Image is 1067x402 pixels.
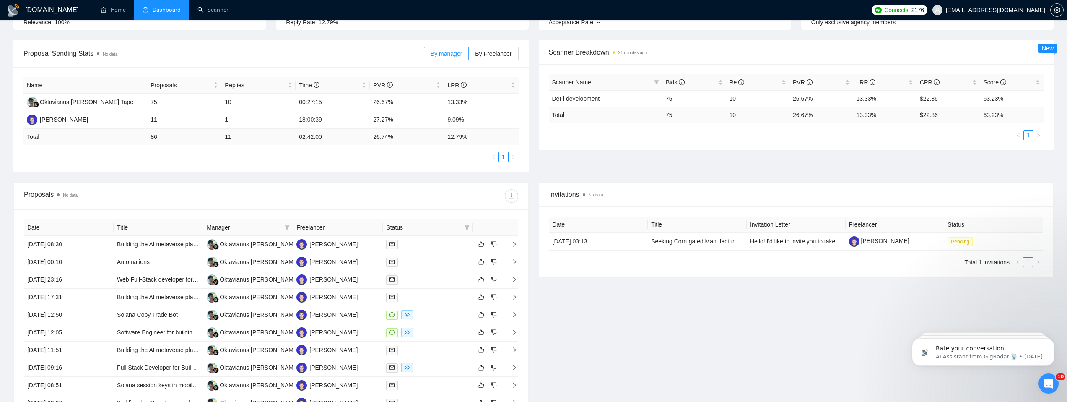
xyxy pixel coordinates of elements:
[207,257,217,267] img: OO
[213,332,219,338] img: gigradar-bm.png
[309,275,358,284] div: [PERSON_NAME]
[1033,257,1043,267] li: Next Page
[511,154,516,159] span: right
[552,95,600,102] a: DeFi development
[505,241,517,247] span: right
[197,6,228,13] a: searchScanner
[296,258,358,265] a: MV[PERSON_NAME]
[853,90,917,107] td: 13.33%
[465,225,470,230] span: filter
[935,7,940,13] span: user
[117,347,310,353] a: Building the AI metaverse platform (Web3, Python, Blockchain technology)
[220,381,313,390] div: Oktavianus [PERSON_NAME] Tape
[666,79,685,86] span: Bids
[1023,258,1033,267] a: 1
[27,116,88,123] a: MV[PERSON_NAME]
[213,244,219,250] img: gigradar-bm.png
[296,257,307,267] img: MV
[207,310,217,320] img: OO
[478,382,484,389] span: like
[884,5,909,15] span: Connects:
[857,79,876,86] span: LRR
[549,47,1044,57] span: Scanner Breakdown
[207,364,313,371] a: OOOktavianus [PERSON_NAME] Tape
[296,239,307,250] img: MV
[505,193,518,199] span: download
[143,7,148,13] span: dashboard
[505,312,517,318] span: right
[662,90,726,107] td: 75
[296,293,358,300] a: MV[PERSON_NAME]
[296,111,370,129] td: 18:00:39
[505,294,517,300] span: right
[491,329,497,336] span: dislike
[1016,133,1021,138] span: left
[1056,373,1065,380] span: 10
[387,82,393,88] span: info-circle
[488,152,498,162] button: left
[789,107,853,123] td: 26.67 %
[1036,133,1041,138] span: right
[114,253,203,271] td: Automations
[679,79,685,85] span: info-circle
[117,258,150,265] a: Automations
[309,292,358,302] div: [PERSON_NAME]
[24,359,114,377] td: [DATE] 09:16
[221,94,296,111] td: 10
[549,107,663,123] td: Total
[1015,260,1020,265] span: left
[207,258,313,265] a: OOOktavianus [PERSON_NAME] Tape
[444,111,518,129] td: 9.09%
[207,363,217,373] img: OO
[738,79,744,85] span: info-circle
[488,152,498,162] li: Previous Page
[103,52,117,57] span: No data
[213,350,219,355] img: gigradar-bm.png
[476,239,486,249] button: like
[489,327,499,337] button: dislike
[114,306,203,324] td: Solana Copy Trade Bot
[213,279,219,285] img: gigradar-bm.png
[476,363,486,373] button: like
[207,240,313,247] a: OOOktavianus [PERSON_NAME] Tape
[147,94,221,111] td: 75
[463,221,471,234] span: filter
[726,107,790,123] td: 10
[309,328,358,337] div: [PERSON_NAME]
[948,238,976,245] a: Pending
[296,292,307,303] img: MV
[220,257,313,266] div: Oktavianus [PERSON_NAME] Tape
[221,129,296,145] td: 11
[1013,130,1023,140] li: Previous Page
[1050,3,1064,17] button: setting
[220,328,313,337] div: Oktavianus [PERSON_NAME] Tape
[147,77,221,94] th: Proposals
[1013,257,1023,267] li: Previous Page
[370,129,444,145] td: 26.74 %
[489,310,499,320] button: dislike
[648,217,747,233] th: Title
[444,94,518,111] td: 13.33%
[220,363,313,372] div: Oktavianus [PERSON_NAME] Tape
[489,345,499,355] button: dislike
[207,292,217,303] img: OO
[1023,257,1033,267] li: 1
[23,77,147,94] th: Name
[984,79,1006,86] span: Score
[24,236,114,253] td: [DATE] 08:30
[7,4,20,17] img: logo
[117,382,218,389] a: Solana session keys in mobile browser
[920,79,940,86] span: CPR
[213,297,219,303] img: gigradar-bm.png
[151,81,212,90] span: Proposals
[549,217,648,233] th: Date
[875,7,882,13] img: upwork-logo.png
[1038,373,1059,394] iframe: Intercom live chat
[207,274,217,285] img: OO
[491,241,497,248] span: dislike
[405,330,410,335] span: eye
[509,152,519,162] button: right
[314,82,319,88] span: info-circle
